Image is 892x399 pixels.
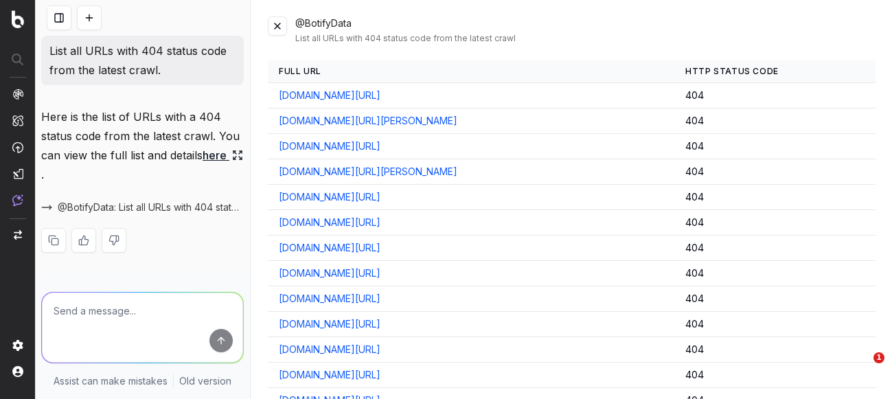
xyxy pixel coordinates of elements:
[41,107,244,184] p: Here is the list of URLs with a 404 status code from the latest crawl. You can view the full list...
[179,374,231,388] a: Old version
[295,16,876,44] div: @BotifyData
[279,114,457,128] a: [DOMAIN_NAME][URL][PERSON_NAME]
[279,317,380,331] a: [DOMAIN_NAME][URL]
[279,139,380,153] a: [DOMAIN_NAME][URL]
[41,201,244,214] button: @BotifyData: List all URLs with 404 status code from the latest crawl
[12,89,23,100] img: Analytics
[674,159,876,185] td: 404
[12,141,23,153] img: Activation
[279,190,380,204] a: [DOMAIN_NAME][URL]
[674,134,876,159] td: 404
[12,194,23,206] img: Assist
[845,352,878,385] iframe: Intercom live chat
[279,165,457,179] a: [DOMAIN_NAME][URL][PERSON_NAME]
[674,210,876,236] td: 404
[268,60,674,83] th: Full URL
[203,146,243,165] a: here
[674,261,876,286] td: 404
[49,41,236,80] p: List all URLs with 404 status code from the latest crawl.
[674,236,876,261] td: 404
[54,374,168,388] p: Assist can make mistakes
[674,363,876,388] td: 404
[674,312,876,337] td: 404
[14,230,22,240] img: Switch project
[295,33,876,44] div: List all URLs with 404 status code from the latest crawl
[279,89,380,102] a: [DOMAIN_NAME][URL]
[674,83,876,109] td: 404
[279,343,380,356] a: [DOMAIN_NAME][URL]
[279,368,380,382] a: [DOMAIN_NAME][URL]
[279,266,380,280] a: [DOMAIN_NAME][URL]
[12,366,23,377] img: My account
[12,340,23,351] img: Setting
[674,185,876,210] td: 404
[674,286,876,312] td: 404
[279,292,380,306] a: [DOMAIN_NAME][URL]
[12,115,23,126] img: Intelligence
[279,241,380,255] a: [DOMAIN_NAME][URL]
[12,168,23,179] img: Studio
[873,352,884,363] span: 1
[12,10,24,28] img: Botify logo
[279,216,380,229] a: [DOMAIN_NAME][URL]
[674,337,876,363] td: 404
[674,109,876,134] td: 404
[674,60,876,83] th: HTTP Status Code
[58,201,244,214] span: @BotifyData: List all URLs with 404 status code from the latest crawl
